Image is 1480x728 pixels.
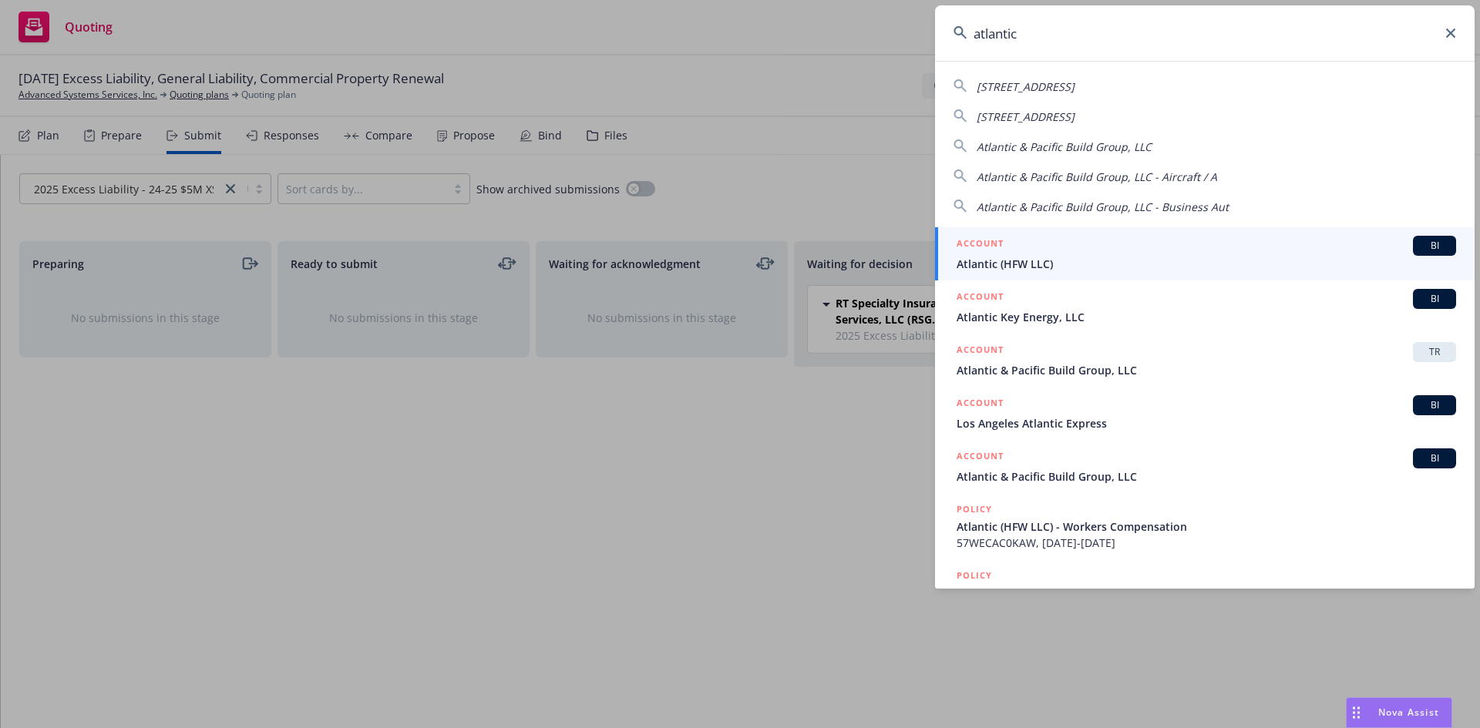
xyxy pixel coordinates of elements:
[977,169,1217,184] span: Atlantic & Pacific Build Group, LLC - Aircraft / A
[935,334,1475,387] a: ACCOUNTTRAtlantic & Pacific Build Group, LLC
[957,395,1004,414] h5: ACCOUNT
[977,139,1152,154] span: Atlantic & Pacific Build Group, LLC
[1378,706,1439,719] span: Nova Assist
[957,468,1456,485] span: Atlantic & Pacific Build Group, LLC
[957,568,992,583] h5: POLICY
[957,518,1456,535] span: Atlantic (HFW LLC) - Workers Compensation
[957,502,992,517] h5: POLICY
[935,387,1475,440] a: ACCOUNTBILos Angeles Atlantic Express
[957,448,1004,467] h5: ACCOUNT
[957,256,1456,272] span: Atlantic (HFW LLC)
[957,362,1456,378] span: Atlantic & Pacific Build Group, LLC
[1347,698,1366,727] div: Drag to move
[957,585,1456,601] span: First & Third Party Crime
[935,559,1475,626] a: POLICYFirst & Third Party Crime
[957,535,1456,551] span: 57WECAC0KAW, [DATE]-[DATE]
[957,289,1004,307] h5: ACCOUNT
[935,440,1475,493] a: ACCOUNTBIAtlantic & Pacific Build Group, LLC
[935,5,1475,61] input: Search...
[957,236,1004,254] h5: ACCOUNT
[977,200,1229,214] span: Atlantic & Pacific Build Group, LLC - Business Aut
[935,493,1475,559] a: POLICYAtlantic (HFW LLC) - Workers Compensation57WECAC0KAW, [DATE]-[DATE]
[1419,292,1450,306] span: BI
[957,309,1456,325] span: Atlantic Key Energy, LLC
[935,280,1475,334] a: ACCOUNTBIAtlantic Key Energy, LLC
[935,227,1475,280] a: ACCOUNTBIAtlantic (HFW LLC)
[977,109,1075,124] span: [STREET_ADDRESS]
[1419,398,1450,412] span: BI
[957,415,1456,431] span: Los Angeles Atlantic Express
[957,342,1004,361] h5: ACCOUNT
[1419,239,1450,253] span: BI
[977,79,1075,94] span: [STREET_ADDRESS]
[1419,345,1450,359] span: TR
[1419,451,1450,465] span: BI
[1346,697,1452,728] button: Nova Assist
